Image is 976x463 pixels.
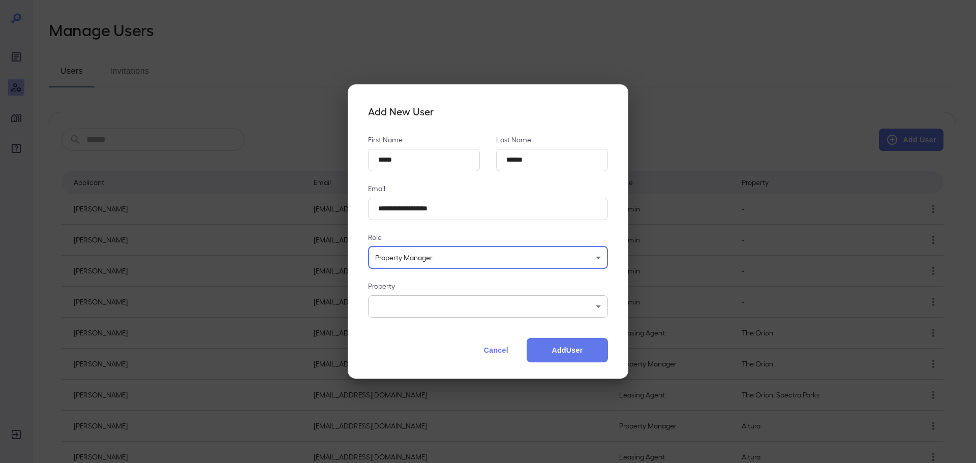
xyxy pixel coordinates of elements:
[368,105,608,118] h4: Add New User
[474,338,518,362] button: Cancel
[368,183,608,194] p: Email
[368,135,480,145] p: First Name
[368,232,608,242] p: Role
[368,281,608,291] p: Property
[368,246,608,269] div: Property Manager
[527,338,608,362] button: AddUser
[496,135,608,145] p: Last Name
